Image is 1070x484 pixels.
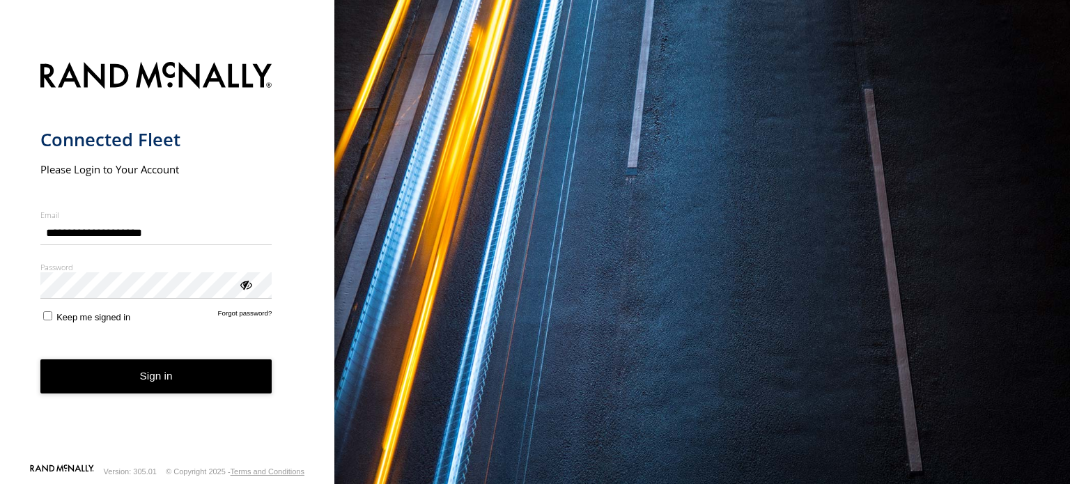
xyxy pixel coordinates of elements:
h2: Please Login to Your Account [40,162,272,176]
img: Rand McNally [40,59,272,95]
div: Version: 305.01 [104,467,157,476]
input: Keep me signed in [43,311,52,320]
a: Terms and Conditions [231,467,304,476]
button: Sign in [40,359,272,393]
form: main [40,54,295,463]
a: Visit our Website [30,465,94,478]
a: Forgot password? [218,309,272,322]
h1: Connected Fleet [40,128,272,151]
div: ViewPassword [238,277,252,291]
label: Email [40,210,272,220]
span: Keep me signed in [56,312,130,322]
div: © Copyright 2025 - [166,467,304,476]
label: Password [40,262,272,272]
